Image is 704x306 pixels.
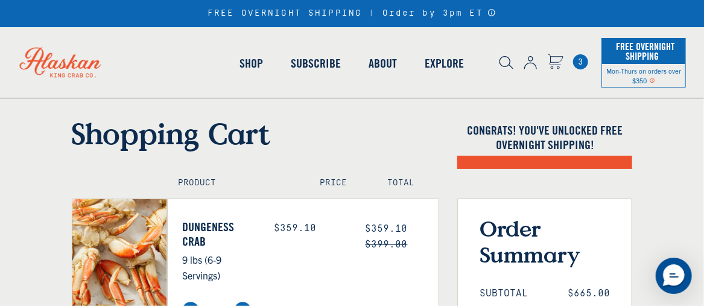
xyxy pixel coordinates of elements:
[656,258,692,294] div: Messenger Dummy Widget
[487,8,496,17] a: Announcement Bar Modal
[274,223,347,234] div: $359.10
[366,223,408,234] span: $359.10
[387,178,428,188] h4: Total
[524,56,537,69] img: account
[366,239,408,250] s: $399.00
[411,29,478,98] a: Explore
[178,178,294,188] h4: Product
[613,37,674,65] span: Free Overnight Shipping
[320,178,361,188] h4: Price
[568,288,610,299] span: $665.00
[182,220,256,249] a: Dungeness Crab
[650,76,655,84] span: Shipping Notice Icon
[573,54,588,69] a: Cart
[606,66,681,84] span: Mon-Thurs on orders over $350
[226,29,277,98] a: Shop
[480,215,610,267] h3: Order Summary
[277,29,355,98] a: Subscribe
[548,54,563,71] a: Cart
[499,56,513,69] img: search
[208,8,496,19] div: FREE OVERNIGHT SHIPPING | Order by 3pm ET
[457,123,632,152] h4: Congrats! You've unlocked FREE OVERNIGHT SHIPPING!
[573,54,588,69] span: 3
[72,116,440,151] h1: Shopping Cart
[182,252,256,283] p: 9 lbs (6-9 Servings)
[6,34,115,91] img: Alaskan King Crab Co. logo
[355,29,411,98] a: About
[480,288,528,299] span: Subtotal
